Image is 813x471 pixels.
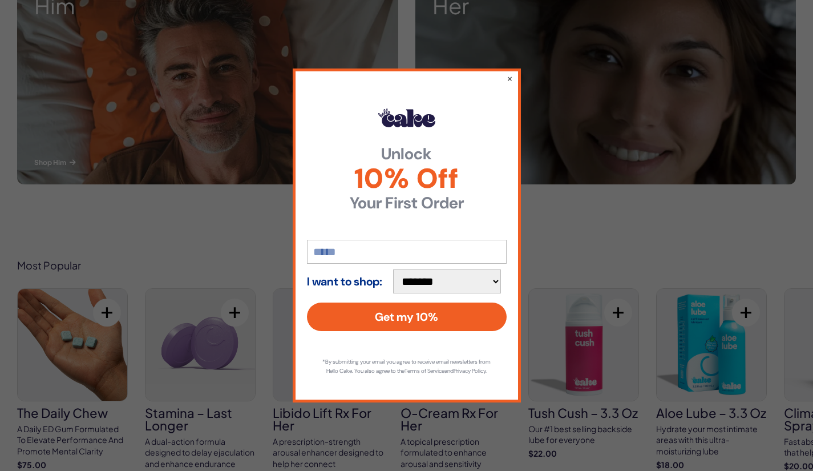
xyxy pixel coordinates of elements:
[307,275,382,288] strong: I want to shop:
[405,367,444,375] a: Terms of Service
[307,146,507,162] strong: Unlock
[507,73,513,84] button: ×
[307,303,507,331] button: Get my 10%
[378,108,435,127] img: Hello Cake
[307,165,507,192] span: 10% Off
[454,367,486,375] a: Privacy Policy
[307,195,507,211] strong: Your First Order
[318,357,495,376] p: *By submitting your email you agree to receive email newsletters from Hello Cake. You also agree ...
